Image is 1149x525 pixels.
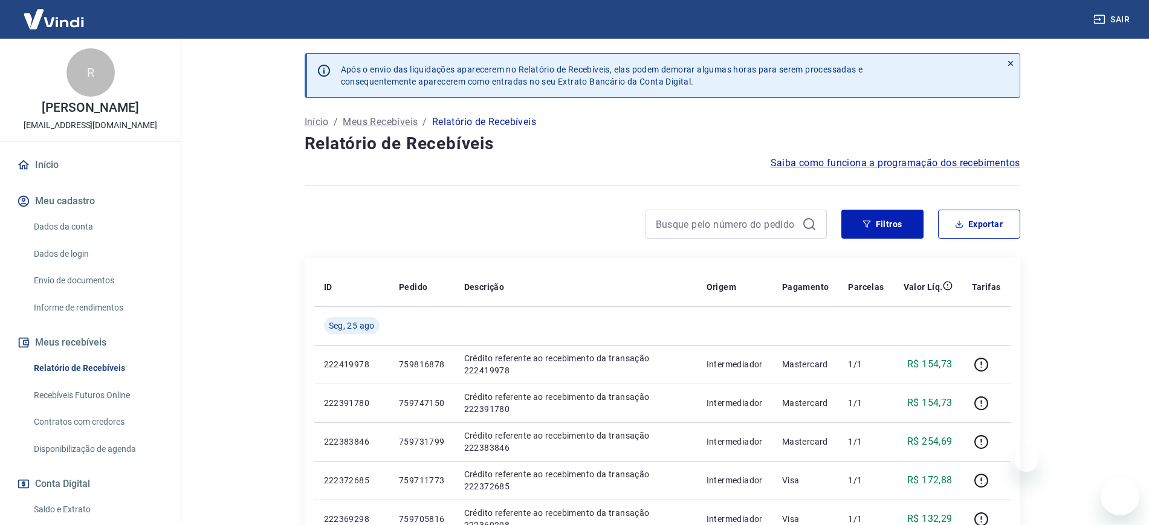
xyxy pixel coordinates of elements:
a: Início [15,152,166,178]
p: Pagamento [782,281,829,293]
button: Conta Digital [15,471,166,497]
p: R$ 254,69 [907,434,953,449]
button: Filtros [841,210,924,239]
div: R [66,48,115,97]
p: [PERSON_NAME] [42,101,138,114]
p: 1/1 [848,358,884,370]
p: Crédito referente ao recebimento da transação 222383846 [464,430,687,454]
a: Disponibilização de agenda [29,437,166,462]
p: Mastercard [782,397,829,409]
p: Parcelas [848,281,884,293]
p: 1/1 [848,397,884,409]
input: Busque pelo número do pedido [656,215,797,233]
a: Dados da conta [29,214,166,239]
p: 222372685 [324,474,380,486]
a: Saldo e Extrato [29,497,166,522]
p: Descrição [464,281,505,293]
h4: Relatório de Recebíveis [305,132,1020,156]
p: Intermediador [707,358,763,370]
button: Meus recebíveis [15,329,166,356]
p: 759705816 [399,513,445,525]
a: Envio de documentos [29,268,166,293]
p: 759816878 [399,358,445,370]
p: 759711773 [399,474,445,486]
p: Após o envio das liquidações aparecerem no Relatório de Recebíveis, elas podem demorar algumas ho... [341,63,863,88]
p: Intermediador [707,513,763,525]
a: Meus Recebíveis [343,115,418,129]
p: Origem [707,281,736,293]
p: Crédito referente ao recebimento da transação 222372685 [464,468,687,492]
p: 222419978 [324,358,380,370]
iframe: Fechar mensagem [1014,448,1038,472]
p: Mastercard [782,436,829,448]
p: [EMAIL_ADDRESS][DOMAIN_NAME] [24,119,157,132]
p: 222369298 [324,513,380,525]
a: Relatório de Recebíveis [29,356,166,381]
p: R$ 172,88 [907,473,953,488]
p: Valor Líq. [904,281,943,293]
a: Contratos com credores [29,410,166,434]
button: Sair [1091,8,1134,31]
button: Exportar [938,210,1020,239]
p: ID [324,281,332,293]
p: Intermediador [707,436,763,448]
p: Intermediador [707,397,763,409]
p: / [422,115,427,129]
p: 759731799 [399,436,445,448]
p: Relatório de Recebíveis [432,115,536,129]
p: R$ 154,73 [907,396,953,410]
p: R$ 154,73 [907,357,953,372]
p: 222383846 [324,436,380,448]
p: 759747150 [399,397,445,409]
p: 1/1 [848,436,884,448]
p: Tarifas [972,281,1001,293]
p: Pedido [399,281,427,293]
span: Seg, 25 ago [329,320,375,332]
p: Crédito referente ao recebimento da transação 222419978 [464,352,687,376]
p: 1/1 [848,513,884,525]
p: Visa [782,513,829,525]
a: Informe de rendimentos [29,295,166,320]
a: Dados de login [29,242,166,266]
a: Saiba como funciona a programação dos recebimentos [771,156,1020,170]
p: Crédito referente ao recebimento da transação 222391780 [464,391,687,415]
p: Visa [782,474,829,486]
a: Recebíveis Futuros Online [29,383,166,408]
iframe: Botão para abrir a janela de mensagens [1101,477,1139,515]
button: Meu cadastro [15,188,166,214]
p: Mastercard [782,358,829,370]
p: 1/1 [848,474,884,486]
p: Intermediador [707,474,763,486]
img: Vindi [15,1,93,37]
p: / [334,115,338,129]
a: Início [305,115,329,129]
p: 222391780 [324,397,380,409]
